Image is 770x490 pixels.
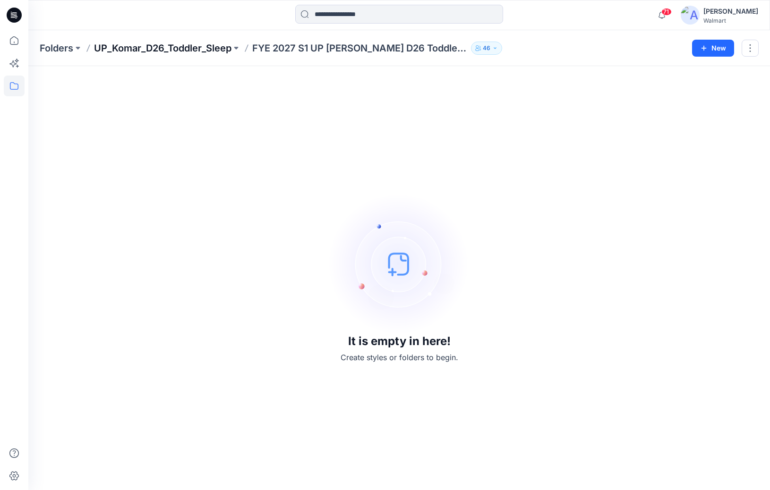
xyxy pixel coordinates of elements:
[328,193,470,335] img: empty-state-image.svg
[348,335,451,348] h3: It is empty in here!
[483,43,490,53] p: 46
[703,17,758,24] div: Walmart
[661,8,672,16] span: 71
[40,42,73,55] a: Folders
[681,6,700,25] img: avatar
[341,352,458,363] p: Create styles or folders to begin.
[703,6,758,17] div: [PERSON_NAME]
[252,42,467,55] p: FYE 2027 S1 UP [PERSON_NAME] D26 Toddler Sleep
[94,42,231,55] a: UP_Komar_D26_Toddler_Sleep
[471,42,502,55] button: 46
[692,40,734,57] button: New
